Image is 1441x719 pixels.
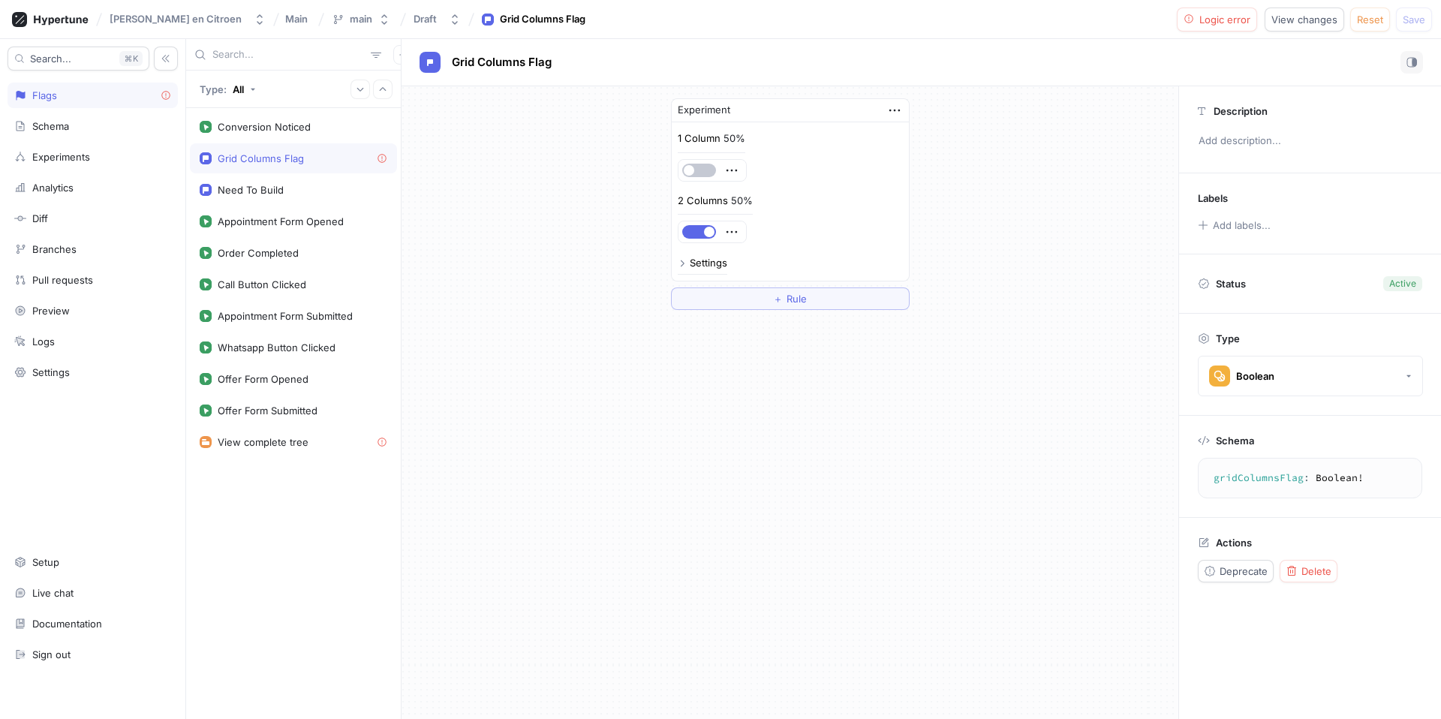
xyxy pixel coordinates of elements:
button: Type: All [194,76,261,102]
span: Reset [1357,15,1383,24]
div: main [350,13,372,26]
div: Diff [32,212,48,224]
div: Conversion Noticed [218,121,311,133]
div: Whatsapp Button Clicked [218,341,335,353]
p: Status [1216,273,1246,294]
div: Preview [32,305,70,317]
p: 2 Columns [678,194,728,209]
div: Need To Build [218,184,284,196]
div: Flags [32,89,57,101]
p: Add description... [1192,128,1428,154]
button: Save [1396,8,1432,32]
div: Settings [690,258,727,268]
button: Collapse all [373,80,393,99]
div: Experiment [678,103,730,118]
div: Experiments [32,151,90,163]
div: Boolean [1236,370,1274,383]
span: ＋ [773,294,783,303]
button: Logic error [1177,8,1258,32]
button: Draft [408,7,467,32]
div: View complete tree [218,436,308,448]
div: 50% [731,196,753,206]
p: Actions [1216,537,1252,549]
p: Labels [1198,192,1228,204]
div: Call Button Clicked [218,278,306,290]
span: Grid Columns Flag [452,56,552,68]
div: Documentation [32,618,102,630]
button: Search...K [8,47,149,71]
div: Offer Form Submitted [218,405,317,417]
p: Type: [200,83,227,95]
button: Add labels... [1193,215,1275,235]
button: Boolean [1198,356,1423,396]
button: [PERSON_NAME] en Citroen [104,7,272,32]
div: 50% [724,134,745,143]
div: Analytics [32,182,74,194]
div: Order Completed [218,247,299,259]
div: [PERSON_NAME] en Citroen [110,13,242,26]
span: Search... [30,54,71,63]
div: Pull requests [32,274,93,286]
div: All [233,83,244,95]
div: Live chat [32,587,74,599]
div: Logs [32,335,55,347]
p: 1 Column [678,131,720,146]
div: Offer Form Opened [218,373,308,385]
div: Setup [32,556,59,568]
button: View changes [1265,8,1344,32]
div: Draft [414,13,437,26]
button: main [326,7,396,32]
div: Appointment Form Submitted [218,310,353,322]
textarea: gridColumnsFlag: Boolean! [1205,465,1415,492]
div: Grid Columns Flag [500,12,585,27]
div: Settings [32,366,70,378]
div: Grid Columns Flag [218,152,304,164]
span: Delete [1301,567,1331,576]
div: Sign out [32,648,71,660]
div: K [119,51,143,66]
span: Deprecate [1220,567,1268,576]
button: Reset [1350,8,1390,32]
div: Appointment Form Opened [218,215,344,227]
p: Schema [1216,435,1254,447]
p: Description [1214,105,1268,117]
button: ＋Rule [671,287,910,310]
div: Schema [32,120,69,132]
div: Active [1389,277,1416,290]
button: Deprecate [1198,560,1274,582]
button: Expand all [350,80,370,99]
p: Type [1216,332,1240,344]
span: Save [1403,15,1425,24]
a: Documentation [8,611,178,636]
span: Logic error [1199,15,1250,24]
span: Main [285,14,308,24]
div: Branches [32,243,77,255]
span: View changes [1271,15,1337,24]
span: Rule [787,294,807,303]
input: Search... [212,47,365,62]
button: Delete [1280,560,1337,582]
